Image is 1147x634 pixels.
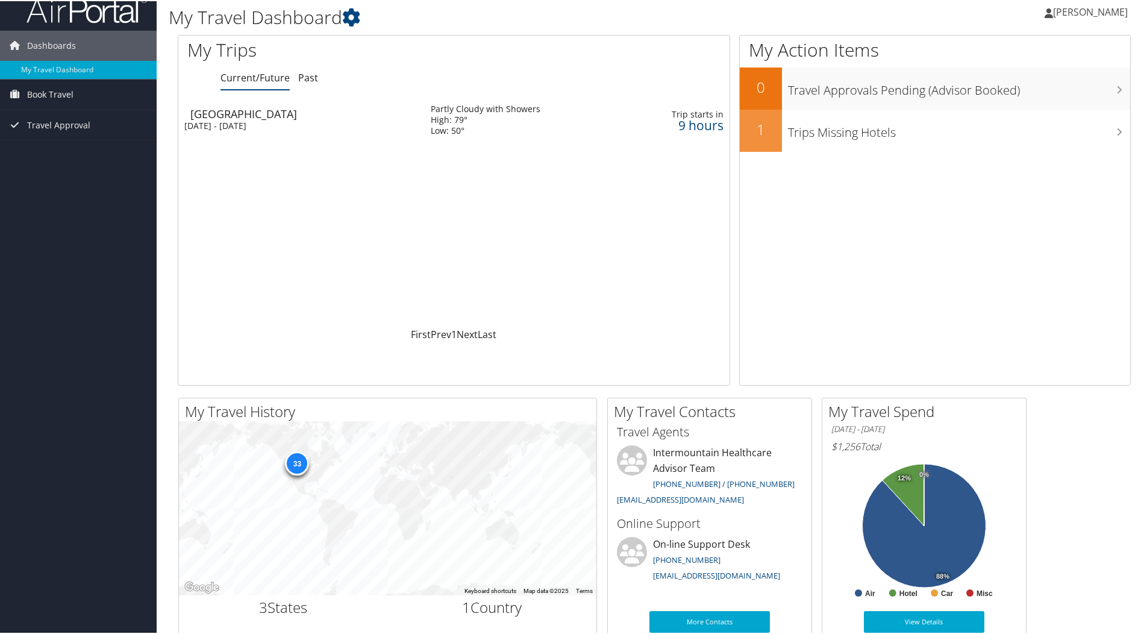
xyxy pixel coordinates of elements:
span: 3 [259,596,267,616]
h3: Online Support [617,514,802,531]
span: Book Travel [27,78,73,108]
h6: [DATE] - [DATE] [831,422,1017,434]
text: Car [941,588,953,597]
a: 1Trips Missing Hotels [740,108,1130,151]
a: Prev [431,327,451,340]
button: Keyboard shortcuts [464,586,516,594]
h2: Country [397,596,588,617]
h2: 0 [740,76,782,96]
a: [EMAIL_ADDRESS][DOMAIN_NAME] [653,569,780,580]
a: Next [457,327,478,340]
tspan: 12% [898,474,911,481]
text: Hotel [899,588,917,597]
h1: My Trips [187,36,491,61]
div: Trip starts in [646,108,724,119]
div: 9 hours [646,119,724,130]
a: [PHONE_NUMBER] [653,553,720,564]
a: Open this area in Google Maps (opens a new window) [182,579,222,594]
a: Current/Future [220,70,290,83]
span: Dashboards [27,30,76,60]
tspan: 0% [919,470,929,477]
div: [DATE] - [DATE] [184,119,413,130]
h2: States [188,596,379,617]
text: Misc [977,588,993,597]
a: Past [298,70,318,83]
span: [PERSON_NAME] [1053,4,1128,17]
h1: My Action Items [740,36,1130,61]
h2: My Travel Contacts [614,400,811,421]
img: Google [182,579,222,594]
li: Intermountain Healthcare Advisor Team [611,444,808,509]
h3: Trips Missing Hotels [788,117,1130,140]
a: 0Travel Approvals Pending (Advisor Booked) [740,66,1130,108]
a: First [411,327,431,340]
a: [EMAIL_ADDRESS][DOMAIN_NAME] [617,493,744,504]
span: $1,256 [831,439,860,452]
a: Last [478,327,496,340]
h1: My Travel Dashboard [169,4,816,29]
div: Partly Cloudy with Showers [431,102,540,113]
div: High: 79° [431,113,540,124]
h3: Travel Agents [617,422,802,439]
a: More Contacts [649,610,770,632]
text: Air [865,588,875,597]
h2: My Travel Spend [828,400,1026,421]
span: Map data ©2025 [523,586,569,593]
h3: Travel Approvals Pending (Advisor Booked) [788,75,1130,98]
a: Terms (opens in new tab) [576,586,593,593]
div: 33 [285,450,309,474]
h2: 1 [740,118,782,139]
span: 1 [462,596,470,616]
tspan: 88% [936,572,949,579]
span: Travel Approval [27,109,90,139]
a: 1 [451,327,457,340]
div: [GEOGRAPHIC_DATA] [190,107,419,118]
h6: Total [831,439,1017,452]
a: View Details [864,610,984,632]
h2: My Travel History [185,400,596,421]
div: Low: 50° [431,124,540,135]
a: [PHONE_NUMBER] / [PHONE_NUMBER] [653,477,795,488]
li: On-line Support Desk [611,536,808,585]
